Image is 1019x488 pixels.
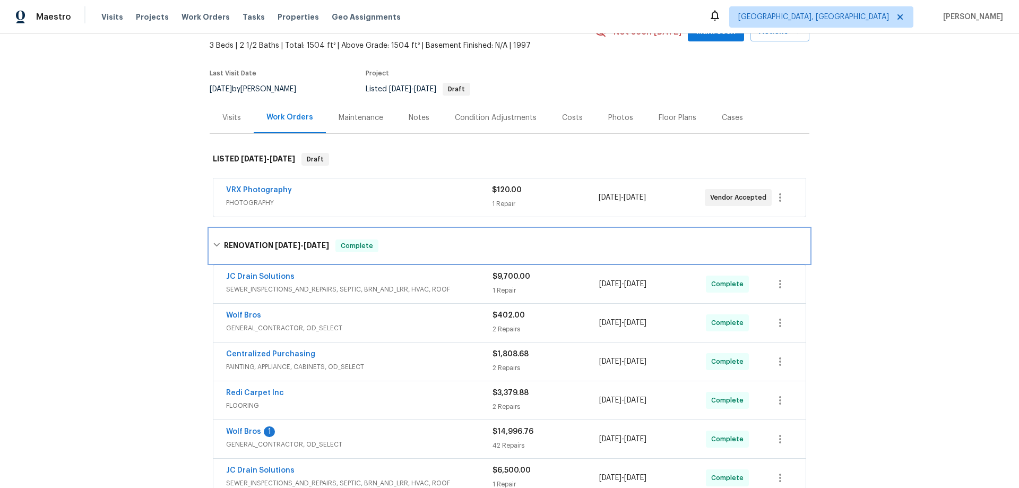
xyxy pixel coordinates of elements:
span: Geo Assignments [332,12,401,22]
div: 1 [264,426,275,437]
div: Photos [608,113,633,123]
div: LISTED [DATE]-[DATE]Draft [210,142,809,176]
span: [DATE] [624,194,646,201]
span: [DATE] [599,194,621,201]
span: $402.00 [493,312,525,319]
span: Properties [278,12,319,22]
span: [DATE] [599,358,621,365]
h6: LISTED [213,153,295,166]
span: $14,996.76 [493,428,533,435]
span: Maestro [36,12,71,22]
span: Last Visit Date [210,70,256,76]
div: 2 Repairs [493,363,599,373]
span: [DATE] [304,242,329,249]
span: [DATE] [624,474,646,482]
div: 2 Repairs [493,401,599,412]
span: [DATE] [624,397,646,404]
span: [DATE] [624,435,646,443]
span: GENERAL_CONTRACTOR, OD_SELECT [226,439,493,450]
span: Vendor Accepted [710,192,771,203]
span: Complete [336,241,377,251]
div: 42 Repairs [493,440,599,451]
div: Costs [562,113,583,123]
span: - [241,155,295,162]
span: GENERAL_CONTRACTOR, OD_SELECT [226,323,493,333]
span: - [599,395,646,406]
div: by [PERSON_NAME] [210,83,309,96]
span: Complete [711,356,748,367]
span: - [599,434,646,444]
span: - [599,318,646,328]
span: [DATE] [624,358,646,365]
span: [DATE] [414,85,436,93]
span: [DATE] [599,397,621,404]
span: $9,700.00 [493,273,530,280]
span: Listed [366,85,470,93]
a: Centralized Purchasing [226,350,315,358]
span: - [389,85,436,93]
span: Complete [711,473,748,483]
span: Complete [711,318,748,328]
span: [DATE] [624,280,646,288]
div: 1 Repair [492,199,598,209]
div: Maintenance [339,113,383,123]
a: Wolf Bros [226,428,261,435]
a: VRX Photography [226,186,292,194]
a: JC Drain Solutions [226,273,295,280]
span: - [599,279,646,289]
a: JC Drain Solutions [226,467,295,474]
span: $1,808.68 [493,350,529,358]
span: - [599,473,646,483]
div: Notes [409,113,429,123]
span: - [599,356,646,367]
span: $6,500.00 [493,467,531,474]
span: PAINTING, APPLIANCE, CABINETS, OD_SELECT [226,362,493,372]
span: 3 Beds | 2 1/2 Baths | Total: 1504 ft² | Above Grade: 1504 ft² | Basement Finished: N/A | 1997 [210,40,594,51]
a: Redi Carpet Inc [226,389,284,397]
div: Work Orders [266,112,313,123]
span: Visits [101,12,123,22]
span: [DATE] [599,474,621,482]
h6: RENOVATION [224,239,329,252]
span: $120.00 [492,186,522,194]
span: - [275,242,329,249]
span: Projects [136,12,169,22]
span: SEWER_INSPECTIONS_AND_REPAIRS, SEPTIC, BRN_AND_LRR, HVAC, ROOF [226,284,493,295]
span: Complete [711,395,748,406]
div: Condition Adjustments [455,113,537,123]
div: 1 Repair [493,285,599,296]
span: Complete [711,434,748,444]
span: Draft [444,86,469,92]
span: [DATE] [624,319,646,327]
span: Work Orders [182,12,230,22]
span: [GEOGRAPHIC_DATA], [GEOGRAPHIC_DATA] [738,12,889,22]
span: [DATE] [275,242,300,249]
span: [DATE] [241,155,266,162]
span: [PERSON_NAME] [939,12,1003,22]
span: [DATE] [270,155,295,162]
div: Cases [722,113,743,123]
div: Floor Plans [659,113,696,123]
a: Wolf Bros [226,312,261,319]
span: [DATE] [389,85,411,93]
span: $3,379.88 [493,389,529,397]
div: Visits [222,113,241,123]
span: Tasks [243,13,265,21]
span: [DATE] [599,280,621,288]
span: FLOORING [226,400,493,411]
div: 2 Repairs [493,324,599,335]
span: - [599,192,646,203]
span: Draft [303,154,328,165]
span: Complete [711,279,748,289]
span: PHOTOGRAPHY [226,198,492,208]
span: [DATE] [599,435,621,443]
span: [DATE] [599,319,621,327]
div: RENOVATION [DATE]-[DATE]Complete [210,229,809,263]
span: [DATE] [210,85,232,93]
span: Project [366,70,389,76]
